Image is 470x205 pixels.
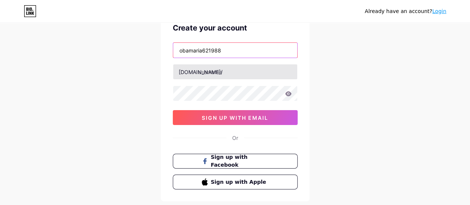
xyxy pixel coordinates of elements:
[202,115,268,121] span: sign up with email
[173,22,298,33] div: Create your account
[179,68,223,76] div: [DOMAIN_NAME]/
[173,174,298,189] button: Sign up with Apple
[173,43,297,58] input: Email
[211,178,268,186] span: Sign up with Apple
[365,7,446,15] div: Already have an account?
[211,153,268,169] span: Sign up with Facebook
[173,110,298,125] button: sign up with email
[432,8,446,14] a: Login
[232,134,238,142] div: Or
[173,64,297,79] input: username
[173,154,298,169] button: Sign up with Facebook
